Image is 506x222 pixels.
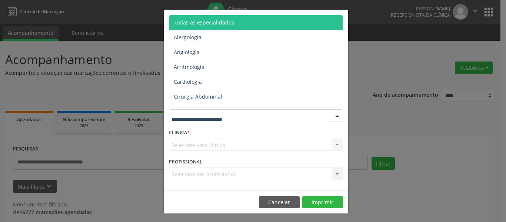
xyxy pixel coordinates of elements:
button: Cancelar [259,196,300,209]
span: Cirurgia Abdominal [174,93,222,100]
span: Angiologia [174,49,200,56]
span: Alergologia [174,34,202,41]
span: Cirurgia Bariatrica [174,108,219,115]
span: Cardiologia [174,78,202,85]
label: CLÍNICA [169,127,190,139]
h5: Relatório de agendamentos [169,15,254,24]
button: Imprimir [302,196,343,209]
span: Todas as especialidades [174,19,234,26]
button: Close [333,10,348,28]
label: PROFISSIONAL [169,156,202,168]
span: Arritmologia [174,63,204,70]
